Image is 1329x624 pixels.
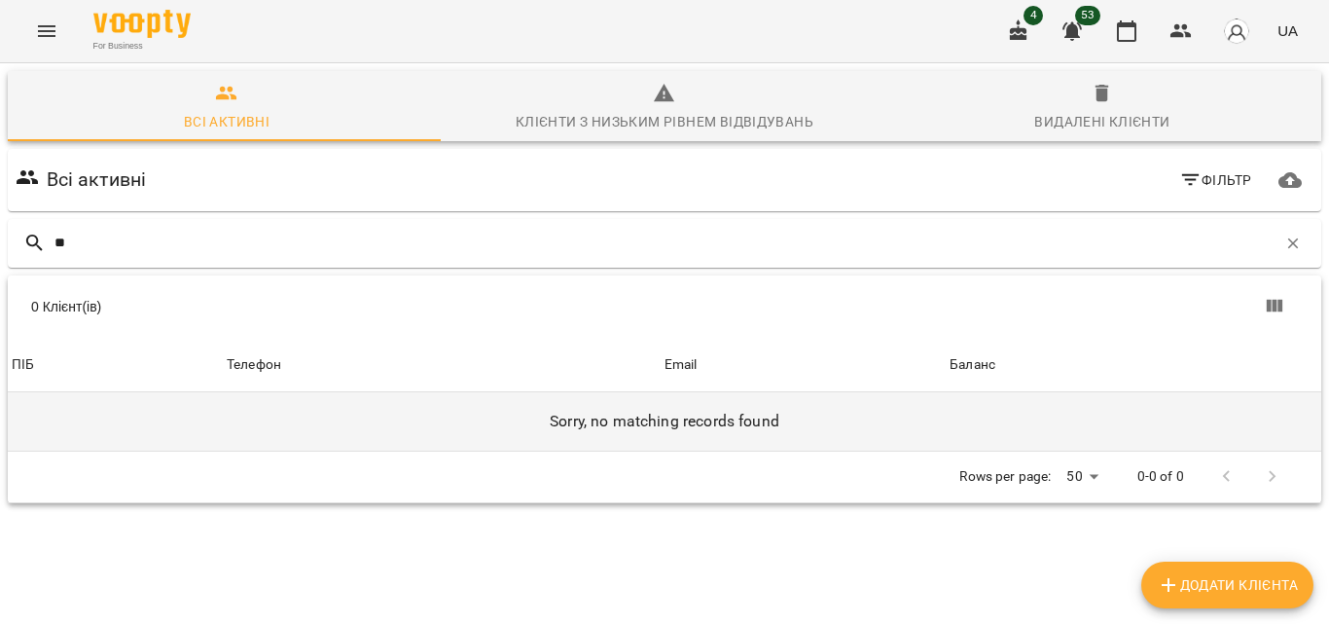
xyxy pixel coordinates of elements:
[227,353,281,377] div: Sort
[184,110,269,133] div: Всі активні
[12,353,219,377] span: ПІБ
[1034,110,1169,133] div: Видалені клієнти
[959,467,1051,487] p: Rows per page:
[1024,6,1043,25] span: 4
[950,353,995,377] div: Баланс
[31,297,676,316] div: 0 Клієнт(ів)
[47,165,147,195] h6: Всі активні
[664,353,942,377] span: Email
[1171,163,1260,198] button: Фільтр
[1277,20,1298,41] span: UA
[950,353,995,377] div: Sort
[1179,168,1252,192] span: Фільтр
[664,353,698,377] div: Sort
[93,40,191,53] span: For Business
[12,353,34,377] div: ПІБ
[23,8,70,55] button: Menu
[1137,467,1184,487] p: 0-0 of 0
[227,353,657,377] span: Телефон
[1223,18,1250,45] img: avatar_s.png
[93,10,191,38] img: Voopty Logo
[12,408,1317,435] h6: Sorry, no matching records found
[1075,6,1100,25] span: 53
[950,353,1317,377] span: Баланс
[8,275,1321,338] div: Table Toolbar
[664,353,698,377] div: Email
[227,353,281,377] div: Телефон
[1270,13,1306,49] button: UA
[1059,462,1105,491] div: 50
[1251,283,1298,330] button: Вигляд колонок
[1141,562,1313,608] button: Додати клієнта
[12,353,34,377] div: Sort
[516,110,813,133] div: Клієнти з низьким рівнем відвідувань
[1157,573,1298,597] span: Додати клієнта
